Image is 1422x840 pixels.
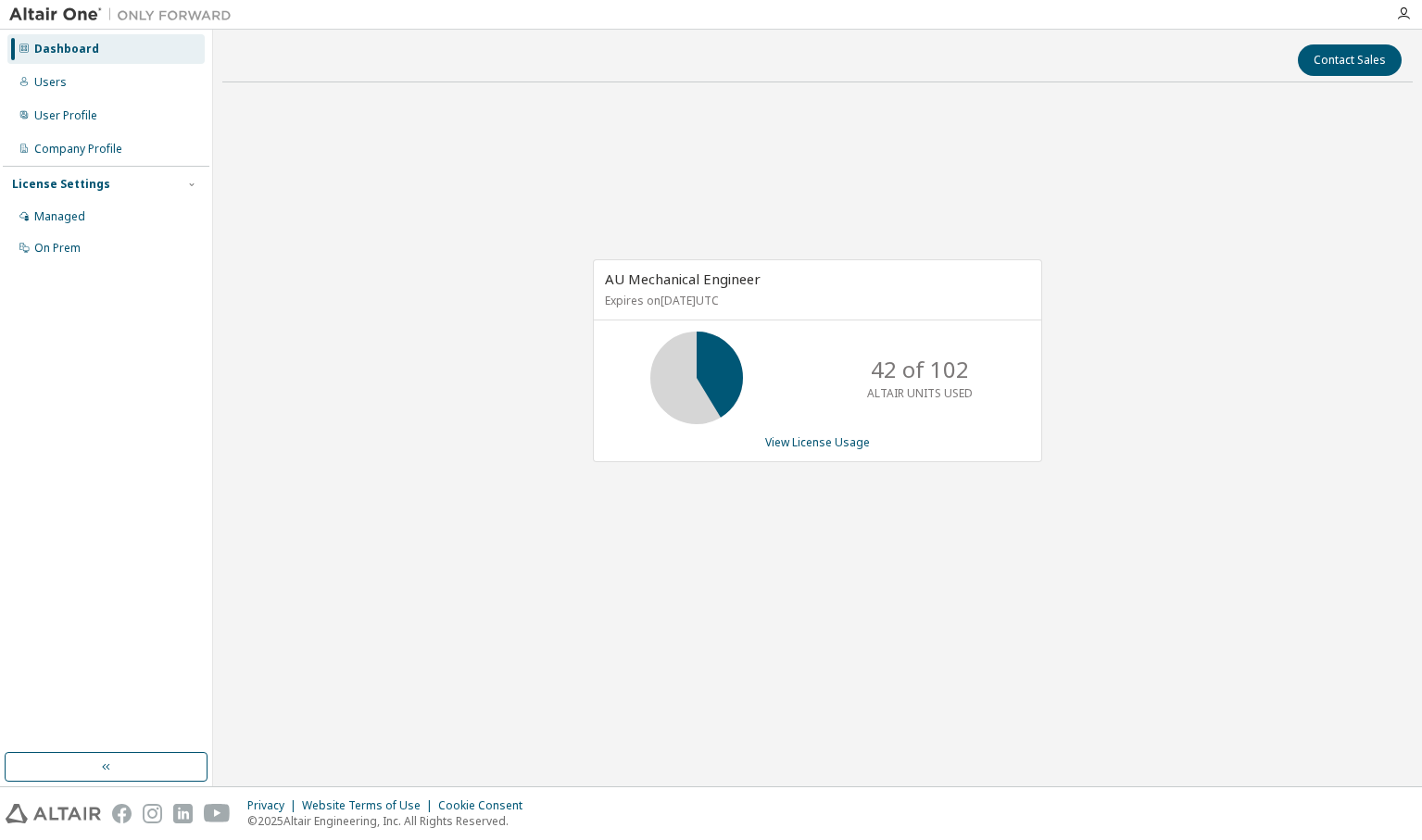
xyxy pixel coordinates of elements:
[9,6,241,24] img: Altair One
[34,42,99,56] div: Dashboard
[112,804,132,823] img: facebook.svg
[247,813,534,829] p: © 2025 Altair Engineering, Inc. All Rights Reserved.
[34,142,122,157] div: Company Profile
[605,293,1026,308] p: Expires on [DATE] UTC
[34,75,67,90] div: Users
[247,798,302,813] div: Privacy
[173,804,193,823] img: linkedin.svg
[34,108,97,123] div: User Profile
[204,804,231,823] img: youtube.svg
[143,804,162,823] img: instagram.svg
[765,434,870,450] a: View License Usage
[302,798,438,813] div: Website Terms of Use
[34,209,85,224] div: Managed
[605,270,761,288] span: AU Mechanical Engineer
[867,385,973,401] p: ALTAIR UNITS USED
[1298,44,1402,76] button: Contact Sales
[871,354,969,385] p: 42 of 102
[6,804,101,823] img: altair_logo.svg
[34,241,81,256] div: On Prem
[12,177,110,192] div: License Settings
[438,798,534,813] div: Cookie Consent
